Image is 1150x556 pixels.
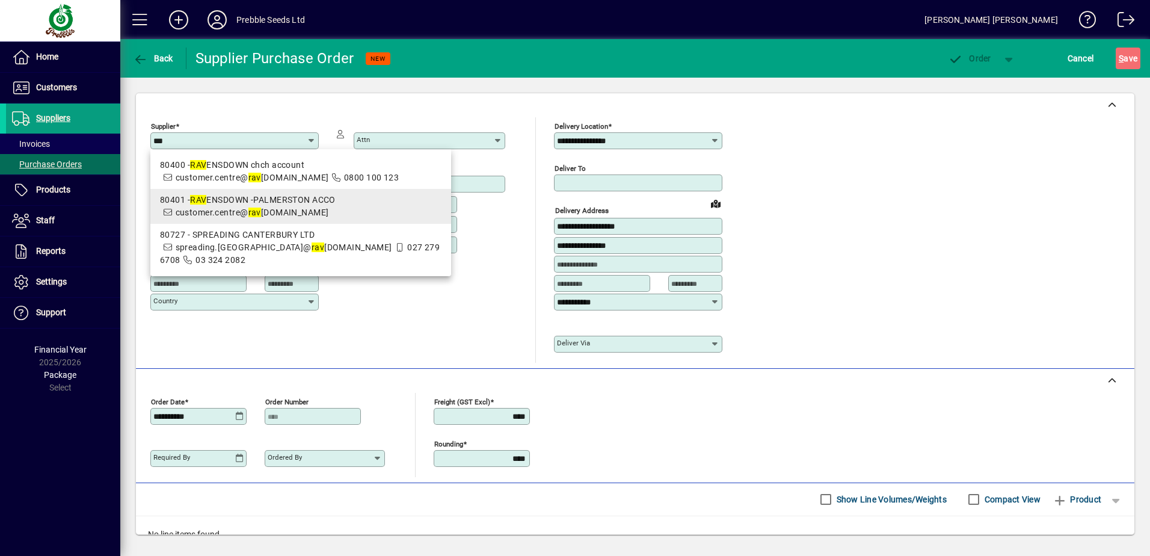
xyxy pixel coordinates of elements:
[982,493,1041,505] label: Compact View
[195,255,245,265] span: 03 324 2082
[312,242,324,252] em: rav
[36,82,77,92] span: Customers
[1068,49,1094,68] span: Cancel
[434,397,490,406] mat-label: Freight (GST excl)
[434,439,463,448] mat-label: Rounding
[150,189,451,224] mat-option: 80401 - RAVENSDOWN -PALMERSTON ACCO
[160,159,441,171] div: 80400 - ENSDOWN chch account
[6,73,120,103] a: Customers
[1065,48,1097,69] button: Cancel
[151,122,176,131] mat-label: Supplier
[236,10,305,29] div: Prebble Seeds Ltd
[190,160,206,170] em: RAV
[34,345,87,354] span: Financial Year
[150,224,451,271] mat-option: 80727 - SPREADING CANTERBURY LTD
[159,9,198,31] button: Add
[150,154,451,189] mat-option: 80400 - RAVENSDOWN chch account
[153,297,177,305] mat-label: Country
[557,339,590,347] mat-label: Deliver via
[1108,2,1135,42] a: Logout
[176,208,329,217] span: customer.centre@ [DOMAIN_NAME]
[6,154,120,175] a: Purchase Orders
[248,208,261,217] em: rav
[371,55,386,63] span: NEW
[357,135,370,144] mat-label: Attn
[1119,49,1137,68] span: ave
[706,194,725,213] a: View on map
[160,229,441,241] div: 80727 - SPREADING CANTERBURY LTD
[176,173,329,182] span: customer.centre@ [DOMAIN_NAME]
[555,122,608,131] mat-label: Delivery Location
[151,397,185,406] mat-label: Order date
[195,49,354,68] div: Supplier Purchase Order
[120,48,186,69] app-page-header-button: Back
[268,453,302,462] mat-label: Ordered by
[153,453,190,462] mat-label: Required by
[1119,54,1124,63] span: S
[36,246,66,256] span: Reports
[924,10,1058,29] div: [PERSON_NAME] [PERSON_NAME]
[555,164,586,173] mat-label: Deliver To
[36,113,70,123] span: Suppliers
[6,236,120,267] a: Reports
[834,493,947,505] label: Show Line Volumes/Weights
[160,194,441,206] div: 80401 - ENSDOWN -PALMERSTON ACCO
[6,298,120,328] a: Support
[36,307,66,317] span: Support
[133,54,173,63] span: Back
[248,173,261,182] em: rav
[12,159,82,169] span: Purchase Orders
[942,48,997,69] button: Order
[1070,2,1096,42] a: Knowledge Base
[1116,48,1140,69] button: Save
[36,52,58,61] span: Home
[265,397,309,406] mat-label: Order number
[36,215,55,225] span: Staff
[198,9,236,31] button: Profile
[190,195,206,205] em: RAV
[6,206,120,236] a: Staff
[344,173,399,182] span: 0800 100 123
[6,175,120,205] a: Products
[130,48,176,69] button: Back
[949,54,991,63] span: Order
[176,242,392,252] span: spreading.[GEOGRAPHIC_DATA]@ [DOMAIN_NAME]
[6,267,120,297] a: Settings
[36,185,70,194] span: Products
[136,516,1134,553] div: No line items found
[6,134,120,154] a: Invoices
[44,370,76,380] span: Package
[12,139,50,149] span: Invoices
[36,277,67,286] span: Settings
[6,42,120,72] a: Home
